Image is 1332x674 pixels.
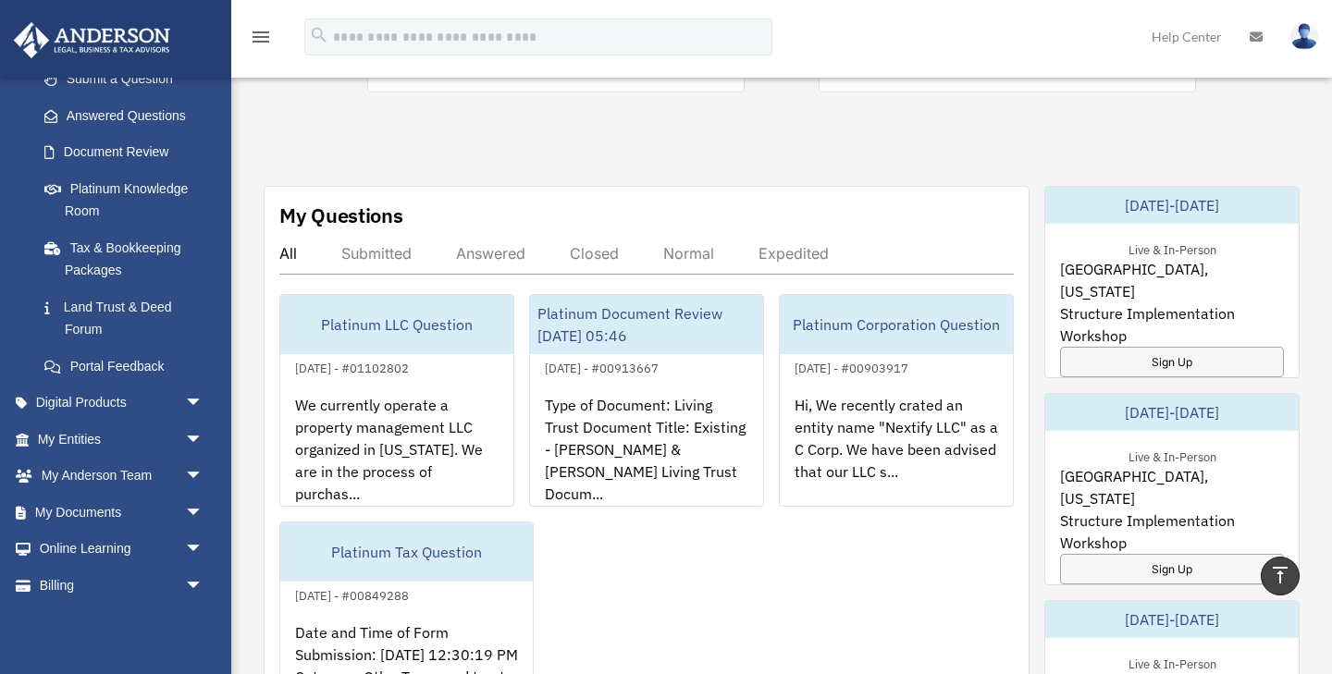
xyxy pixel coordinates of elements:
div: [DATE] - #00849288 [280,584,424,604]
a: My Anderson Teamarrow_drop_down [13,458,231,495]
div: [DATE] - #00913667 [530,357,673,376]
div: Live & In-Person [1114,239,1231,258]
a: Sign Up [1060,554,1284,584]
div: All [279,244,297,263]
a: Billingarrow_drop_down [13,567,231,604]
span: arrow_drop_down [185,567,222,605]
a: Document Review [26,134,231,171]
i: menu [250,26,272,48]
div: Hi, We recently crated an entity name "Nextify LLC" as a C Corp. We have been advised that our LL... [780,379,1013,523]
div: We currently operate a property management LLC organized in [US_STATE]. We are in the process of ... [280,379,513,523]
div: Platinum Corporation Question [780,295,1013,354]
div: Platinum Tax Question [280,522,533,582]
span: arrow_drop_down [185,385,222,423]
span: Structure Implementation Workshop [1060,509,1284,554]
a: Platinum LLC Question[DATE] - #01102802We currently operate a property management LLC organized i... [279,294,514,507]
div: Live & In-Person [1114,446,1231,465]
a: vertical_align_top [1261,557,1300,595]
a: My Documentsarrow_drop_down [13,494,231,531]
div: [DATE]-[DATE] [1045,394,1299,431]
a: Digital Productsarrow_drop_down [13,385,231,422]
div: My Questions [279,202,403,229]
a: Platinum Corporation Question[DATE] - #00903917Hi, We recently crated an entity name "Nextify LLC... [779,294,1014,507]
a: Events Calendar [13,604,231,641]
a: Portal Feedback [26,348,231,385]
div: [DATE] - #01102802 [280,357,424,376]
span: [GEOGRAPHIC_DATA], [US_STATE] [1060,465,1284,509]
span: Structure Implementation Workshop [1060,302,1284,347]
span: [GEOGRAPHIC_DATA], [US_STATE] [1060,258,1284,302]
a: Online Learningarrow_drop_down [13,531,231,568]
i: search [309,25,329,45]
span: arrow_drop_down [185,531,222,569]
a: Submit a Question [26,61,231,98]
a: Land Trust & Deed Forum [26,288,231,348]
div: Platinum LLC Question [280,295,513,354]
img: Anderson Advisors Platinum Portal [8,22,176,58]
div: [DATE]-[DATE] [1045,187,1299,224]
a: My Entitiesarrow_drop_down [13,421,231,458]
div: Closed [570,244,619,263]
div: [DATE] - #00903917 [780,357,923,376]
span: arrow_drop_down [185,458,222,496]
div: Expedited [758,244,829,263]
div: Platinum Document Review [DATE] 05:46 [530,295,763,354]
div: Answered [456,244,525,263]
span: arrow_drop_down [185,421,222,459]
i: vertical_align_top [1269,564,1291,586]
a: Answered Questions [26,97,231,134]
a: Tax & Bookkeeping Packages [26,229,231,288]
div: Submitted [341,244,412,263]
span: arrow_drop_down [185,494,222,532]
a: Sign Up [1060,347,1284,377]
a: Platinum Knowledge Room [26,170,231,229]
a: menu [250,32,272,48]
div: Normal [663,244,714,263]
div: Live & In-Person [1114,653,1231,672]
div: Type of Document: Living Trust Document Title: Existing - [PERSON_NAME] & [PERSON_NAME] Living Tr... [530,379,763,523]
div: [DATE]-[DATE] [1045,601,1299,638]
img: User Pic [1290,23,1318,50]
a: Platinum Document Review [DATE] 05:46[DATE] - #00913667Type of Document: Living Trust Document Ti... [529,294,764,507]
